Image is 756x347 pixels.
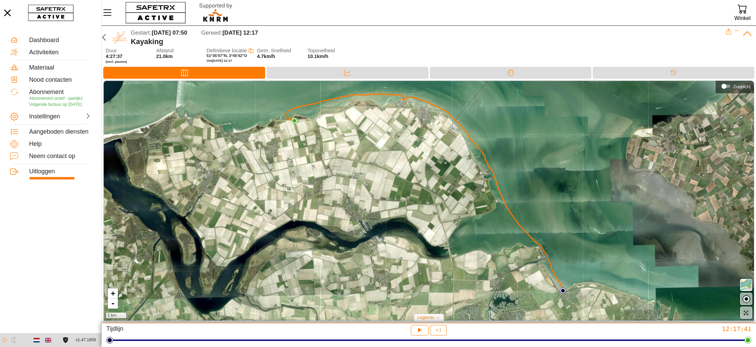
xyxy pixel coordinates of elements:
[430,67,591,79] div: Splitsen
[430,325,447,335] button: x 1
[308,48,351,54] span: Topsnelheid
[156,54,173,59] span: 21.0km
[45,337,51,343] img: en.svg
[291,118,297,124] img: PathEnd.svg
[34,337,40,343] img: nl.svg
[131,37,726,46] div: Kayaking
[29,113,59,120] div: Instellingen
[106,54,123,59] span: 4:27:37
[308,54,329,59] span: 10.1km/h
[257,54,275,59] span: 4.7km/h
[29,96,83,101] span: Abonnement actief - jaarlijks
[735,28,739,33] button: Expand
[108,288,118,298] a: Zoom in
[560,288,566,294] img: PathStart.svg
[207,47,247,53] span: Definitieve locatie
[156,48,199,54] span: Afstand
[72,334,100,346] button: v1.47.1659
[201,30,222,36] span: Gereed:
[593,67,754,79] div: Tijdlijn
[29,49,91,56] div: Activiteiten
[61,337,70,343] a: Licentieovereenkomst
[76,336,96,344] span: v1.47.1659
[207,59,232,62] span: Om [DATE] 12:17
[31,334,42,346] button: Dutch
[733,84,751,89] div: Zoeklicht
[11,337,17,343] img: ModeDark.svg
[436,328,441,332] span: x 1
[29,128,91,136] div: Aangeboden diensten
[10,88,18,96] img: Subscription.svg
[2,337,7,343] img: ModeLight.svg
[29,89,91,96] div: Abonnement
[29,153,91,160] div: Neem contact op
[152,30,187,36] span: [DATE] 07:50
[106,325,319,335] div: Tijdlijn
[103,67,265,79] div: Kaart
[108,298,118,309] a: Zoom out
[719,81,751,91] div: Zoeklicht
[99,28,109,46] button: Terug
[418,315,434,320] span: Legenda
[29,76,91,84] div: Nood contacten
[106,48,149,54] span: Duur
[10,140,18,148] img: Help.svg
[223,30,258,36] span: [DATE] 12:17
[257,48,300,54] span: Gem. Snelheid
[10,63,18,72] img: Equipment.svg
[131,30,151,36] span: Gestart:
[539,325,751,333] div: 12:17:41
[42,334,54,346] button: English
[29,64,91,72] div: Materiaal
[102,5,119,20] button: Menu
[106,60,149,64] span: (excl. pauzes)
[267,67,428,79] div: Data
[29,37,91,44] div: Dashboard
[191,2,240,24] img: RescueLogo.svg
[29,102,82,107] span: Volgende factuur op [DATE]
[29,140,91,148] div: Help
[29,168,91,175] div: Uitloggen
[10,152,18,160] img: ContactUs.svg
[105,313,127,319] div: 1 km
[207,54,247,58] span: 51°35'47"N, 3°45'42"O
[112,30,127,45] img: KAYAKING.svg
[10,48,18,56] img: Activities.svg
[734,14,751,23] div: Winkel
